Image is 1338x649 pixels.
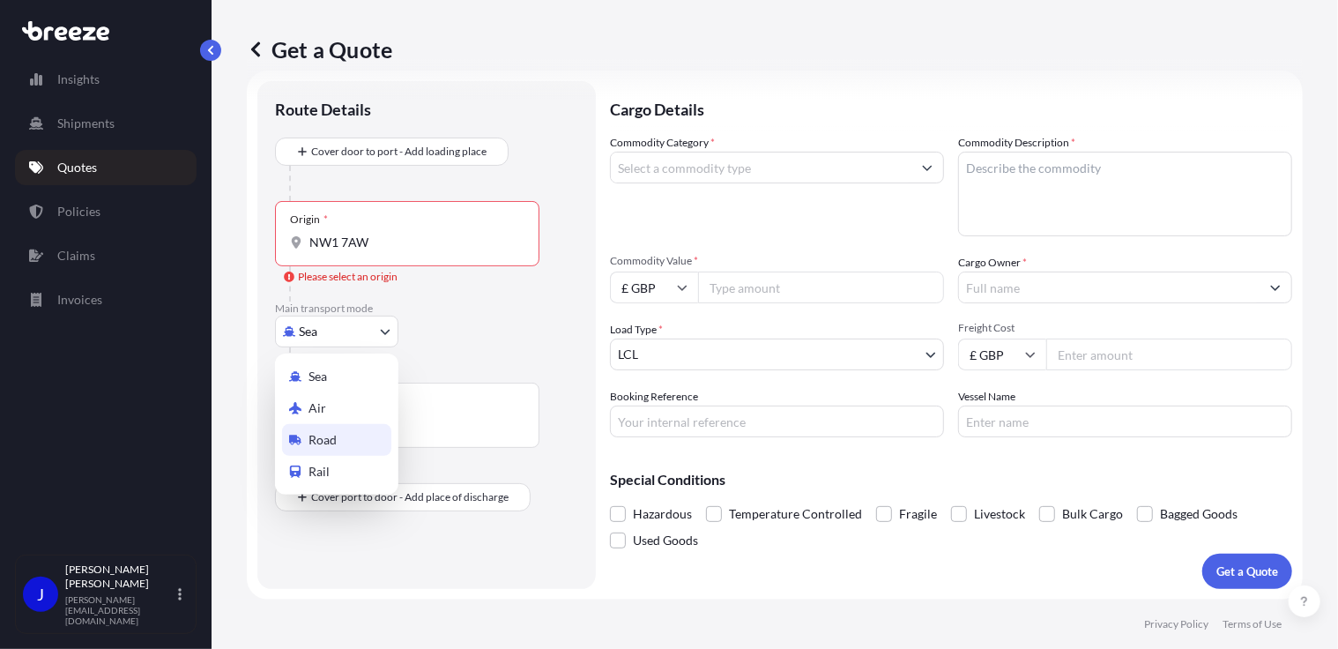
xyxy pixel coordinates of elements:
[247,35,392,63] p: Get a Quote
[610,81,1292,134] p: Cargo Details
[308,431,337,449] span: Road
[284,268,398,286] div: Please select an origin
[308,368,327,385] span: Sea
[275,354,398,495] div: Select transport
[308,463,330,481] span: Rail
[308,399,326,417] span: Air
